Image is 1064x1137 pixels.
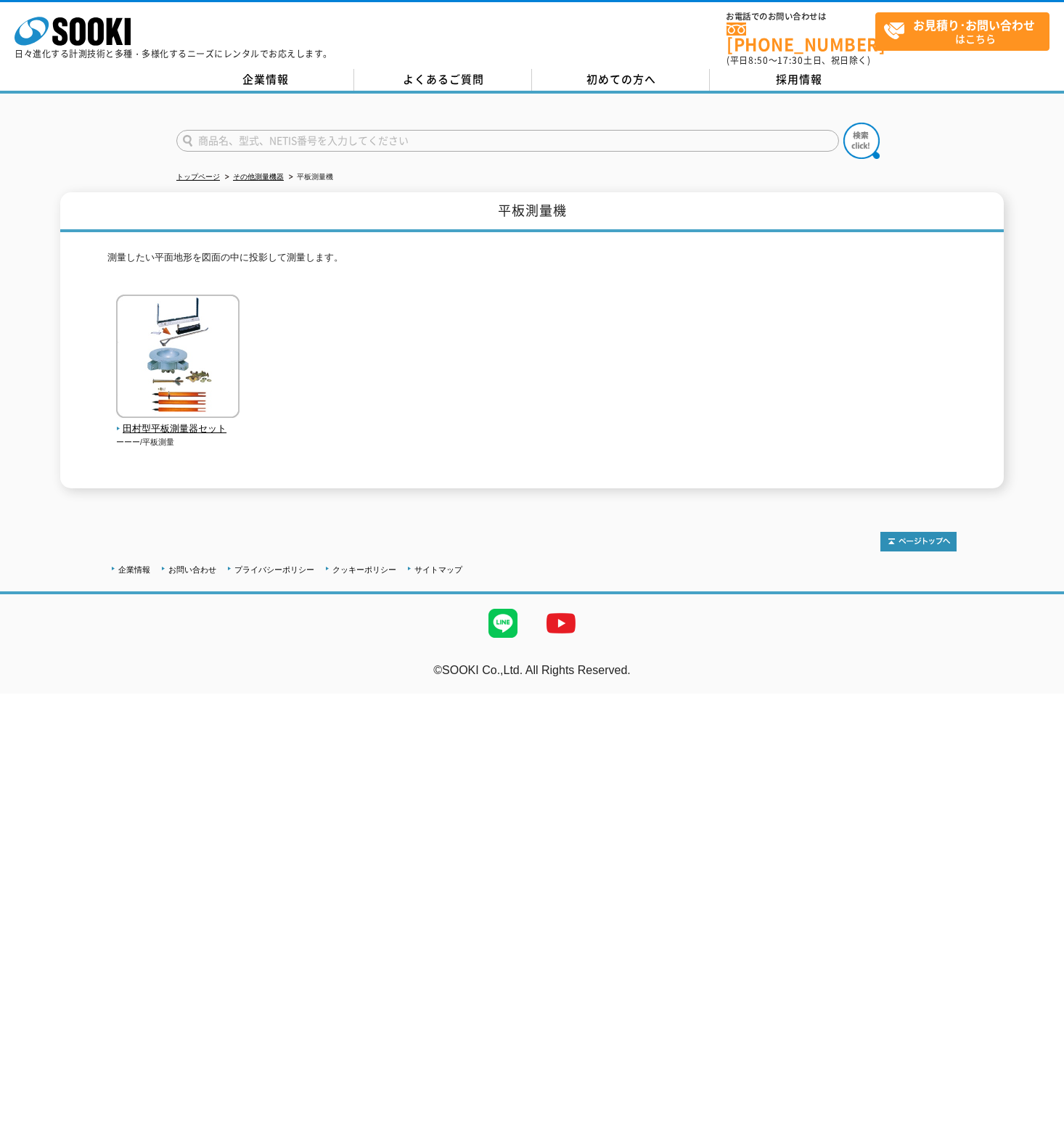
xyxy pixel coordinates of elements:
[414,565,462,574] a: サイトマップ
[176,173,220,181] a: トップページ
[116,422,240,437] span: 田村型平板測量器セット
[116,408,240,437] a: 田村型平板測量器セット
[234,565,314,574] a: プライバシーポリシー
[233,173,284,181] a: その他測量機器
[532,594,590,652] img: YouTube
[727,54,870,67] span: (平日 ～ 土日、祝日除く)
[532,69,710,91] a: 初めての方へ
[727,12,875,21] span: お電話でのお問い合わせは
[710,69,888,91] a: 採用情報
[748,54,769,67] span: 8:50
[286,170,333,185] li: 平板測量機
[1008,679,1064,691] a: テストMail
[107,250,957,273] p: 測量したい平面地形を図面の中に投影して測量します。
[168,565,216,574] a: お問い合わせ
[332,565,396,574] a: クッキーポリシー
[474,594,532,652] img: LINE
[883,13,1049,49] span: はこちら
[727,22,875,52] a: [PHONE_NUMBER]
[60,192,1004,232] h1: 平板測量機
[777,54,803,67] span: 17:30
[880,532,957,551] img: トップページへ
[118,565,150,574] a: 企業情報
[116,295,240,422] img: 田村型平板測量器セット
[354,69,532,91] a: よくあるご質問
[176,130,839,152] input: 商品名、型式、NETIS番号を入力してください
[116,436,240,448] p: ーーー/平板測量
[586,71,656,87] span: 初めての方へ
[913,16,1035,33] strong: お見積り･お問い合わせ
[176,69,354,91] a: 企業情報
[15,49,332,58] p: 日々進化する計測技術と多種・多様化するニーズにレンタルでお応えします。
[875,12,1049,51] a: お見積り･お問い合わせはこちら
[843,123,880,159] img: btn_search.png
